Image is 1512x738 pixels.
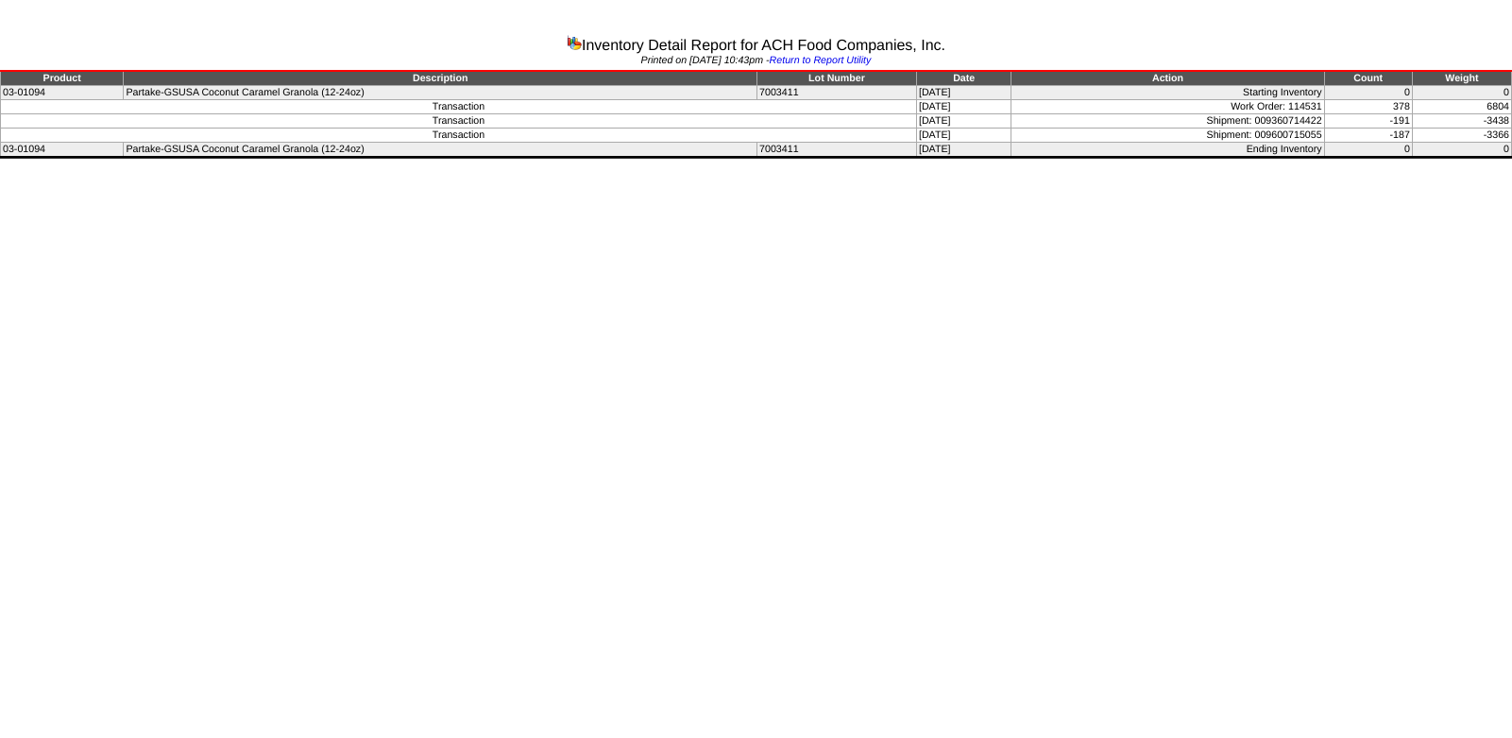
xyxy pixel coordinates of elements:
td: Lot Number [757,71,917,86]
td: Partake-GSUSA Coconut Caramel Granola (12-24oz) [124,86,757,100]
td: [DATE] [916,129,1011,143]
td: Action [1011,71,1324,86]
td: 7003411 [757,86,917,100]
img: graph.gif [567,35,582,50]
td: Product [1,71,124,86]
td: Transaction [1,129,917,143]
td: 0 [1324,143,1412,158]
td: 03-01094 [1,86,124,100]
a: Return to Report Utility [770,55,872,66]
td: [DATE] [916,143,1011,158]
td: -3438 [1412,114,1511,129]
td: [DATE] [916,86,1011,100]
td: -3366 [1412,129,1511,143]
td: Work Order: 114531 [1011,100,1324,114]
td: Ending Inventory [1011,143,1324,158]
td: [DATE] [916,100,1011,114]
td: 378 [1324,100,1412,114]
td: 03-01094 [1,143,124,158]
td: 0 [1324,86,1412,100]
td: Count [1324,71,1412,86]
td: Description [124,71,757,86]
td: Shipment: 009600715055 [1011,129,1324,143]
td: Transaction [1,114,917,129]
td: Transaction [1,100,917,114]
td: 0 [1412,86,1511,100]
td: [DATE] [916,114,1011,129]
td: Partake-GSUSA Coconut Caramel Granola (12-24oz) [124,143,757,158]
td: Weight [1412,71,1511,86]
td: 0 [1412,143,1511,158]
td: Date [916,71,1011,86]
td: -191 [1324,114,1412,129]
td: Starting Inventory [1011,86,1324,100]
td: 7003411 [757,143,917,158]
td: -187 [1324,129,1412,143]
td: Shipment: 009360714422 [1011,114,1324,129]
td: 6804 [1412,100,1511,114]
